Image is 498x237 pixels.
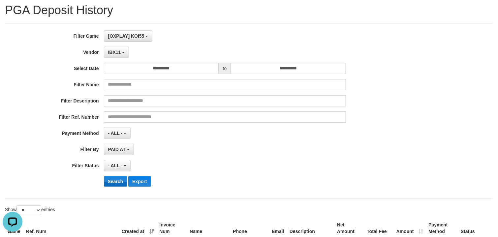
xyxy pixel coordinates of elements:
button: Open LiveChat chat widget [3,3,22,22]
button: Search [104,176,127,187]
button: IBX11 [104,47,129,58]
span: IBX11 [108,50,121,55]
h1: PGA Deposit History [5,4,493,17]
span: - ALL - [108,131,123,136]
span: - ALL - [108,163,123,168]
select: Showentries [16,205,41,215]
button: Export [128,176,151,187]
button: [OXPLAY] KOI55 [104,30,153,42]
button: PAID AT [104,144,134,155]
span: PAID AT [108,147,126,152]
span: to [219,63,231,74]
span: [OXPLAY] KOI55 [108,33,144,39]
label: Show entries [5,205,55,215]
button: - ALL - [104,160,131,171]
button: - ALL - [104,128,131,139]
